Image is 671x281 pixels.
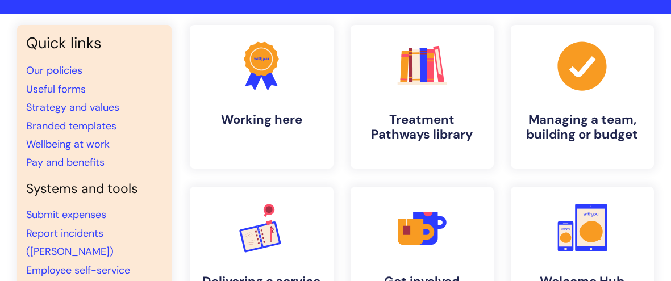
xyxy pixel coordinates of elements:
a: Submit expenses [26,208,106,221]
h4: Systems and tools [26,181,162,197]
a: Wellbeing at work [26,137,110,151]
a: Branded templates [26,119,116,133]
a: Strategy and values [26,100,119,114]
a: Working here [190,25,333,169]
a: Useful forms [26,82,86,96]
h4: Managing a team, building or budget [520,112,645,142]
a: Pay and benefits [26,156,105,169]
a: Treatment Pathways library [351,25,494,169]
a: Our policies [26,64,82,77]
h4: Treatment Pathways library [360,112,485,142]
h4: Working here [199,112,324,127]
a: Report incidents ([PERSON_NAME]) [26,227,114,258]
a: Managing a team, building or budget [511,25,654,169]
h3: Quick links [26,34,162,52]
